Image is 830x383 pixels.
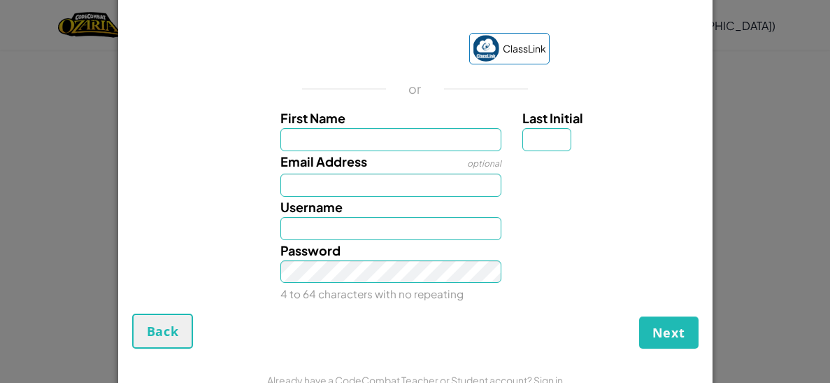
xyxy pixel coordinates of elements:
span: Last Initial [522,110,583,126]
span: Back [147,323,179,340]
span: Username [280,199,343,215]
button: Next [639,316,699,349]
span: Password [280,242,341,258]
iframe: Sign in with Google Button [274,34,462,65]
span: Next [652,324,685,341]
span: First Name [280,110,345,126]
span: Email Address [280,153,367,169]
p: or [408,81,422,97]
img: classlink-logo-small.png [473,35,499,62]
button: Back [132,314,194,349]
small: 4 to 64 characters with no repeating [280,287,464,300]
span: ClassLink [503,39,546,59]
span: optional [467,158,501,169]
